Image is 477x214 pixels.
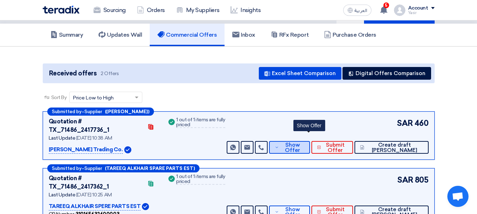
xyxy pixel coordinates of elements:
h5: Summary [50,31,83,38]
div: Account [408,5,428,11]
a: Sourcing [88,2,131,18]
b: (TAREEQ ALKHAIR SPARE PARTS EST) [105,166,195,171]
a: Commercial Offers [150,24,225,46]
div: Yasir [408,11,435,15]
div: Open chat [447,186,469,207]
span: Submitted by [52,166,82,171]
span: 5 [383,2,389,8]
span: SAR [397,117,413,129]
button: Excel Sheet Comparison [259,67,341,80]
img: Verified Account [124,146,131,153]
span: Supplier [84,166,102,171]
h5: Purchase Orders [324,31,376,38]
span: Submit Offer [323,142,347,153]
button: Show Offer [269,141,310,154]
span: Received offers [49,69,97,78]
span: 460 [415,117,429,129]
h5: Commercial Offers [157,31,217,38]
div: Show Offer [293,120,325,131]
b: ([PERSON_NAME]) [105,109,149,114]
h5: RFx Report [271,31,309,38]
div: – [47,108,154,116]
span: [DATE] 10:38 AM [76,135,112,141]
span: Last Update [49,192,76,198]
p: [PERSON_NAME] Trading Co. [49,146,123,154]
button: العربية [343,5,371,16]
span: Price Low to High [73,94,114,102]
span: Last Update [49,135,76,141]
a: Updates Wall [91,24,150,46]
span: Show Offer [281,142,304,153]
button: Create draft [PERSON_NAME] [354,141,428,154]
span: 805 [415,174,429,186]
h5: Updates Wall [99,31,142,38]
img: Verified Account [142,203,149,210]
span: Supplier [84,109,102,114]
div: 1 out of 1 items are fully priced [176,174,225,185]
img: profile_test.png [394,5,405,16]
div: 1 out of 1 items are fully priced [176,117,225,128]
img: Teradix logo [43,6,79,14]
div: – [47,164,199,172]
span: Sort By [51,94,67,101]
span: Submitted by [52,109,82,114]
a: Purchase Orders [316,24,384,46]
span: 2 Offers [101,70,119,77]
a: Orders [131,2,171,18]
button: Submit Offer [311,141,353,154]
div: Quotation # TX_71486_2417736_1 [49,117,143,134]
a: My Suppliers [171,2,225,18]
span: [DATE] 10:25 AM [76,192,112,198]
p: TAREEQ ALKHAIR SPERE PARTS EST [49,202,141,211]
button: Digital Offers Comparison [342,67,431,80]
div: Quotation # TX_71486_2417362_1 [49,174,143,191]
span: Create draft [PERSON_NAME] [366,142,423,153]
a: RFx Report [263,24,316,46]
h5: Inbox [232,31,255,38]
a: Inbox [225,24,263,46]
span: SAR [397,174,413,186]
span: العربية [354,8,367,13]
a: Insights [225,2,266,18]
a: Summary [43,24,91,46]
